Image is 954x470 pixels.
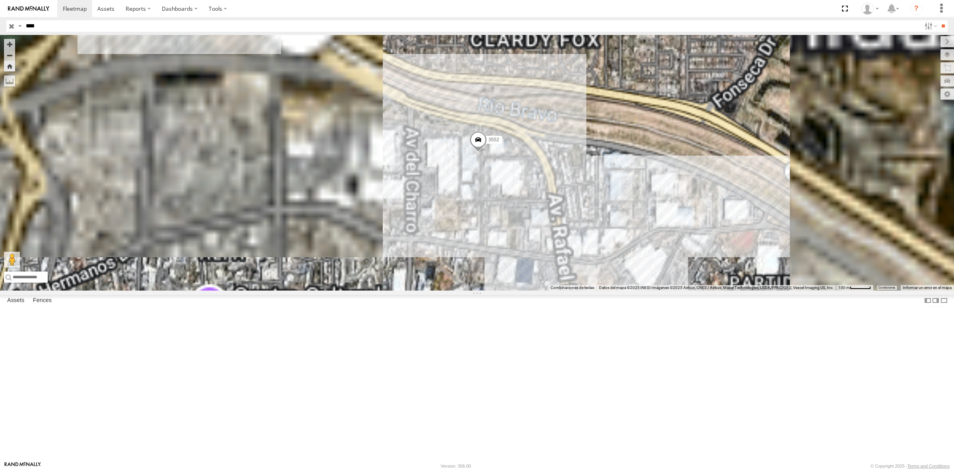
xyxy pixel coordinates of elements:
div: Version: 306.00 [441,464,471,468]
span: 3552 [489,137,499,143]
button: Arrastra el hombrecito naranja al mapa para abrir Street View [4,252,20,268]
a: Terms and Conditions [907,464,950,468]
label: Map Settings [940,89,954,100]
label: Hide Summary Table [940,295,948,306]
button: Escala del mapa: 100 m por 49 píxeles [836,285,873,291]
label: Measure [4,75,15,87]
i: ? [910,2,923,15]
label: Search Query [17,20,23,32]
button: Zoom in [4,39,15,50]
a: Condiciones (se abre en una nueva pestaña) [878,286,895,289]
a: Informar un error en el mapa [903,285,952,290]
span: 100 m [838,285,850,290]
span: Datos del mapa ©2025 INEGI Imágenes ©2025 Airbus, CNES / Airbus, Maxar Technologies, USDA/FPAC/GE... [599,285,834,290]
label: Search Filter Options [921,20,938,32]
button: Zoom out [4,50,15,61]
div: © Copyright 2025 - [871,464,950,468]
label: Dock Summary Table to the Left [924,295,932,306]
div: Roberto Garcia [859,3,882,15]
img: rand-logo.svg [8,6,49,12]
button: Combinaciones de teclas [551,285,594,291]
label: Assets [3,295,28,306]
label: Dock Summary Table to the Right [932,295,940,306]
a: Visit our Website [4,462,41,470]
button: Zoom Home [4,61,15,71]
label: Fences [29,295,56,306]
